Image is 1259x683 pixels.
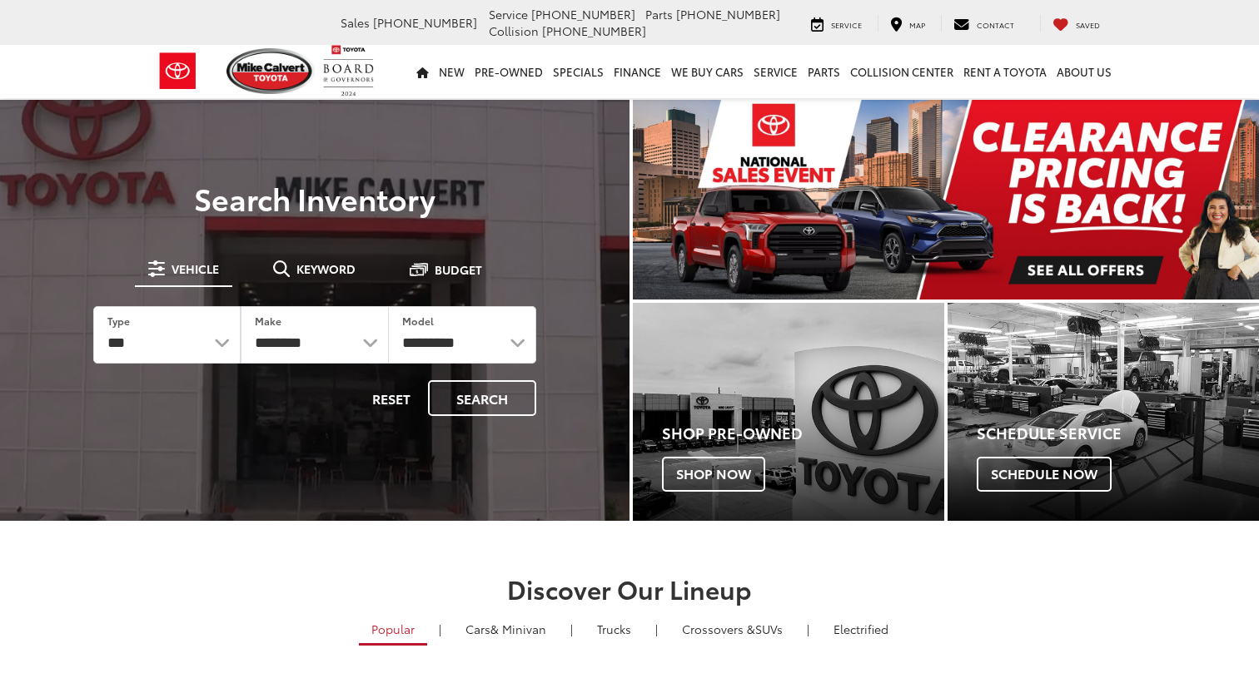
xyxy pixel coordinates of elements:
span: [PHONE_NUMBER] [373,14,477,31]
a: Specials [548,45,609,98]
h4: Shop Pre-Owned [662,425,944,442]
a: Map [878,15,938,32]
span: Contact [977,19,1014,30]
img: Toyota [147,44,209,98]
div: carousel slide number 1 of 1 [633,100,1259,299]
span: Crossovers & [682,621,755,637]
label: Type [107,314,130,328]
img: Clearance Pricing Is Back [633,100,1259,299]
span: Map [909,19,925,30]
span: Schedule Now [977,457,1112,492]
a: Shop Pre-Owned Shop Now [633,303,944,521]
a: About Us [1052,45,1117,98]
a: Pre-Owned [470,45,548,98]
li: | [803,621,814,637]
span: Budget [435,264,482,275]
a: Trucks [585,615,644,643]
span: [PHONE_NUMBER] [542,22,646,39]
h4: Schedule Service [977,425,1259,442]
li: | [435,621,445,637]
a: Finance [609,45,666,98]
a: My Saved Vehicles [1040,15,1112,32]
span: [PHONE_NUMBER] [676,6,780,22]
a: Cars [453,615,559,643]
div: Toyota [633,303,944,521]
a: Electrified [821,615,901,643]
span: Service [489,6,528,22]
span: Vehicle [172,263,219,275]
span: Service [831,19,862,30]
a: Popular [359,615,427,646]
span: [PHONE_NUMBER] [531,6,635,22]
span: Saved [1076,19,1100,30]
label: Model [402,314,434,328]
a: Service [749,45,803,98]
a: Contact [941,15,1027,32]
span: Collision [489,22,539,39]
li: | [651,621,662,637]
span: Keyword [296,263,356,275]
a: Service [799,15,874,32]
a: SUVs [669,615,795,643]
a: Home [411,45,434,98]
span: Sales [341,14,370,31]
li: | [566,621,577,637]
h3: Search Inventory [70,181,560,215]
span: Shop Now [662,457,765,492]
a: Rent a Toyota [958,45,1052,98]
button: Reset [358,380,425,416]
div: Toyota [948,303,1259,521]
label: Make [255,314,281,328]
a: Collision Center [845,45,958,98]
section: Carousel section with vehicle pictures - may contain disclaimers. [633,100,1259,299]
h2: Discover Our Lineup [42,575,1217,602]
a: WE BUY CARS [666,45,749,98]
button: Search [428,380,536,416]
img: Mike Calvert Toyota [226,48,315,94]
a: New [434,45,470,98]
a: Schedule Service Schedule Now [948,303,1259,521]
span: Parts [645,6,673,22]
span: & Minivan [490,621,546,637]
a: Parts [803,45,845,98]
